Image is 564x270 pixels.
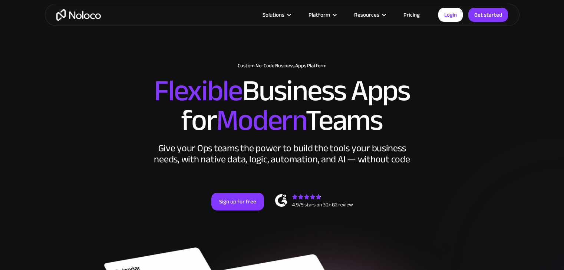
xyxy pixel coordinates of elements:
div: Give your Ops teams the power to build the tools your business needs, with native data, logic, au... [152,143,412,165]
div: Solutions [263,10,284,20]
span: Modern [216,93,306,148]
a: Login [438,8,463,22]
h2: Business Apps for Teams [52,76,512,135]
div: Platform [299,10,345,20]
div: Platform [309,10,330,20]
a: home [56,9,101,21]
div: Resources [345,10,394,20]
span: Flexible [154,63,242,118]
a: Sign up for free [211,193,264,210]
div: Resources [354,10,379,20]
a: Pricing [394,10,429,20]
a: Get started [468,8,508,22]
div: Solutions [253,10,299,20]
h1: Custom No-Code Business Apps Platform [52,63,512,69]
